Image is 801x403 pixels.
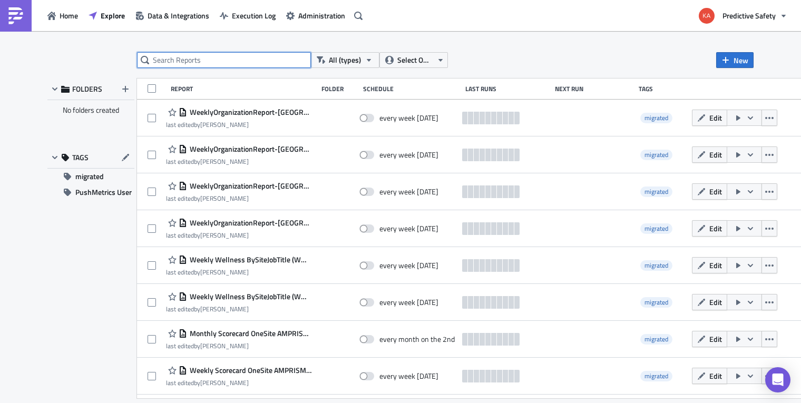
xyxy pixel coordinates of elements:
[379,113,438,123] div: every week on Sunday
[644,297,668,307] span: migrated
[640,186,672,197] span: migrated
[709,149,722,160] span: Edit
[166,158,312,165] div: last edited by [PERSON_NAME]
[47,169,134,184] button: migrated
[640,260,672,271] span: migrated
[187,329,312,338] span: Monthly Scorecard OneSite AMPRISM NewColors (SaudiCom)
[722,10,776,21] span: Predictive Safety
[47,100,134,120] div: No folders created
[709,186,722,197] span: Edit
[166,231,312,239] div: last edited by [PERSON_NAME]
[187,144,312,154] span: WeeklyOrganizationReport-BaseliningONLY (ADNOCRuwais) (uae)
[166,268,312,276] div: last edited by [PERSON_NAME]
[83,7,130,24] button: Explore
[187,107,312,117] span: WeeklyOrganizationReport-BaseliningONLY (ADNOCRuwaisSulphur) (uae)
[75,184,132,200] span: PushMetrics User
[709,112,722,123] span: Edit
[698,7,716,25] img: Avatar
[232,10,276,21] span: Execution Log
[397,54,433,66] span: Select Owner
[329,54,361,66] span: All (types)
[187,181,312,191] span: WeeklyOrganizationReport-BaseliningONLY (ADNOCHabshanSulphur) (uae)
[47,184,134,200] button: PushMetrics User
[644,113,668,123] span: migrated
[187,255,312,264] span: Weekly Wellness BySiteJobTitle (WMATABusAndrews)
[709,260,722,271] span: Edit
[692,4,793,27] button: Predictive Safety
[644,186,668,196] span: migrated
[321,85,358,93] div: Folder
[640,371,672,381] span: migrated
[692,220,727,237] button: Edit
[640,223,672,234] span: migrated
[379,335,455,344] div: every month on the 2nd
[75,169,104,184] span: migrated
[187,218,312,228] span: WeeklyOrganizationReport-BaseliningONLY (ADNOCHabshan-5) (uae)
[644,150,668,160] span: migrated
[7,7,24,24] img: PushMetrics
[281,7,350,24] button: Administration
[72,153,89,162] span: TAGS
[639,85,687,93] div: Tags
[137,52,311,68] input: Search Reports
[130,7,214,24] button: Data & Integrations
[644,371,668,381] span: migrated
[709,223,722,234] span: Edit
[555,85,633,93] div: Next Run
[298,10,345,21] span: Administration
[709,370,722,381] span: Edit
[692,331,727,347] button: Edit
[640,113,672,123] span: migrated
[379,187,438,196] div: every week on Sunday
[214,7,281,24] button: Execution Log
[379,150,438,160] div: every week on Sunday
[42,7,83,24] button: Home
[692,294,727,310] button: Edit
[379,224,438,233] div: every week on Sunday
[644,223,668,233] span: migrated
[72,84,102,94] span: FOLDERS
[166,194,312,202] div: last edited by [PERSON_NAME]
[692,110,727,126] button: Edit
[363,85,460,93] div: Schedule
[640,334,672,345] span: migrated
[166,121,312,129] div: last edited by [PERSON_NAME]
[716,52,754,68] button: New
[187,366,312,375] span: Weekly Scorecard OneSite AMPRISM NewColors (SaudiCom)
[692,257,727,273] button: Edit
[166,305,312,313] div: last edited by [PERSON_NAME]
[166,342,312,350] div: last edited by [PERSON_NAME]
[644,260,668,270] span: migrated
[692,183,727,200] button: Edit
[765,367,790,392] div: Open Intercom Messenger
[709,297,722,308] span: Edit
[311,52,379,68] button: All (types)
[379,298,438,307] div: every week on Monday
[692,368,727,384] button: Edit
[171,85,316,93] div: Report
[379,371,438,381] div: every week on Sunday
[379,261,438,270] div: every week on Monday
[692,146,727,163] button: Edit
[709,333,722,345] span: Edit
[379,52,448,68] button: Select Owner
[101,10,125,21] span: Explore
[734,55,748,66] span: New
[640,150,672,160] span: migrated
[148,10,209,21] span: Data & Integrations
[166,379,312,387] div: last edited by [PERSON_NAME]
[187,292,312,301] span: Weekly Wellness BySiteJobTitle (WMATABusLandover)
[60,10,78,21] span: Home
[465,85,550,93] div: Last Runs
[640,297,672,308] span: migrated
[644,334,668,344] span: migrated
